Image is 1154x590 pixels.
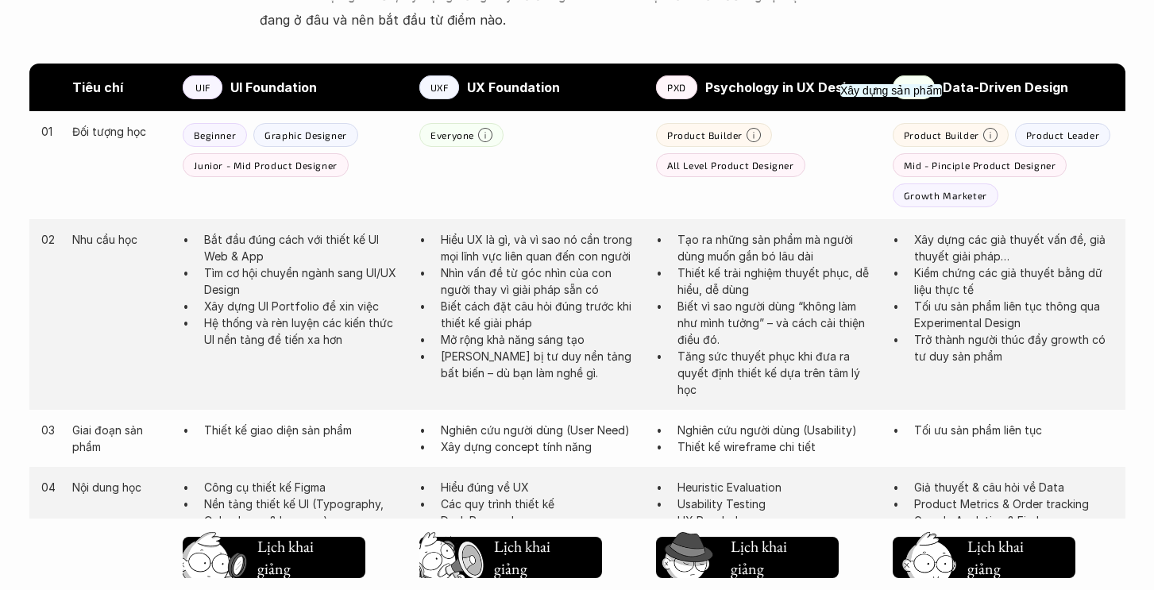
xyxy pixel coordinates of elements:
p: Giả thuyết & câu hỏi về Data [914,479,1113,496]
strong: UX Foundation [467,79,560,95]
p: Thiết kế giao diện sản phẩm [204,422,403,438]
p: Trở thành người thúc đẩy growth có tư duy sản phẩm [914,331,1113,364]
p: Product Builder [904,129,979,141]
p: Thiết kế wireframe chi tiết [677,438,877,455]
h5: Lịch khai giảng [731,535,789,580]
p: Nền tảng thiết kế UI (Typography, Color, Icons & Images...) [204,496,403,529]
p: [PERSON_NAME] bị tư duy nền tảng bất biến – dù bạn làm nghề gì. [441,348,640,381]
h5: Lịch khai giảng [494,535,553,580]
p: Công cụ thiết kế Figma [204,479,403,496]
p: 01 [41,123,57,140]
p: Nghiên cứu người dùng (User Need) [441,422,640,438]
p: Xây dựng UI Portfolio để xin việc [204,298,403,314]
strong: Tiêu chí [72,79,123,95]
p: Nội dung học [72,479,167,496]
p: Biết cách đặt câu hỏi đúng trước khi thiết kế giải pháp [441,298,640,331]
p: Tăng sức thuyết phục khi đưa ra quyết định thiết kế dựa trên tâm lý học [677,348,877,398]
p: DAD [904,82,924,93]
p: UIF [195,82,210,93]
p: Hệ thống và rèn luyện các kiến thức UI nền tảng để tiến xa hơn [204,314,403,348]
a: Lịch khai giảng [419,530,602,578]
p: Mid - Pinciple Product Designer [904,160,1056,171]
p: Hiểu UX là gì, và vì sao nó cần trong mọi lĩnh vực liên quan đến con người [441,231,640,264]
p: Product Leader [1026,129,1099,141]
p: Nhu cầu học [72,231,167,248]
p: Google Analytics & Firebase [914,512,1113,529]
p: UXF [430,82,449,93]
p: Hiểu đúng về UX [441,479,640,496]
p: Nhìn vấn đề từ góc nhìn của con người thay vì giải pháp sẵn có [441,264,640,298]
p: All Level Product Designer [667,160,794,171]
strong: Psychology in UX Design [705,79,862,95]
button: Lịch khai giảng [893,537,1075,578]
h5: Lịch khai giảng [257,535,316,580]
p: 03 [41,422,57,438]
p: Desk Research [441,512,640,529]
p: Xây dựng concept tính năng [441,438,640,455]
p: Giai đoạn sản phẩm [72,422,167,455]
p: Kiểm chứng các giả thuyết bằng dữ liệu thực tế [914,264,1113,298]
p: Biết vì sao người dùng “không làm như mình tưởng” – và cách cải thiện điều đó. [677,298,877,348]
p: Heuristic Evaluation [677,479,877,496]
p: Product Metrics & Order tracking [914,496,1113,512]
p: Tối ưu sản phẩm liên tục thông qua Experimental Design [914,298,1113,331]
p: Mở rộng khả năng sáng tạo [441,331,640,348]
p: Beginner [194,129,236,141]
p: Graphic Designer [264,129,347,141]
p: Tạo ra những sản phẩm mà người dùng muốn gắn bó lâu dài [677,231,877,264]
button: Lịch khai giảng [656,537,839,578]
p: Các quy trình thiết kế [441,496,640,512]
p: Junior - Mid Product Designer [194,160,337,171]
p: Tối ưu sản phẩm liên tục [914,422,1113,438]
h5: Lịch khai giảng [967,535,1026,580]
p: Bắt đầu đúng cách với thiết kế UI Web & App [204,231,403,264]
p: PXD [667,82,686,93]
strong: UI Foundation [230,79,317,95]
p: Thiết kế trải nghiệm thuyết phục, dễ hiểu, dễ dùng [677,264,877,298]
p: Product Builder [667,129,743,141]
p: Tìm cơ hội chuyển ngành sang UI/UX Design [204,264,403,298]
a: Lịch khai giảng [893,530,1075,578]
p: 02 [41,231,57,248]
strong: Data-Driven Design [943,79,1068,95]
a: Lịch khai giảng [183,530,365,578]
p: Xây dựng các giả thuyết vấn đề, giả thuyết giải pháp… [914,231,1113,264]
button: Lịch khai giảng [419,537,602,578]
p: Everyone [430,129,474,141]
a: Lịch khai giảng [656,530,839,578]
p: Usability Testing [677,496,877,512]
p: 04 [41,479,57,496]
p: Growth Marketer [904,190,987,201]
p: Đối tượng học [72,123,167,140]
p: Nghiên cứu người dùng (Usability) [677,422,877,438]
p: UX Psychology [677,512,877,529]
button: Lịch khai giảng [183,537,365,578]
